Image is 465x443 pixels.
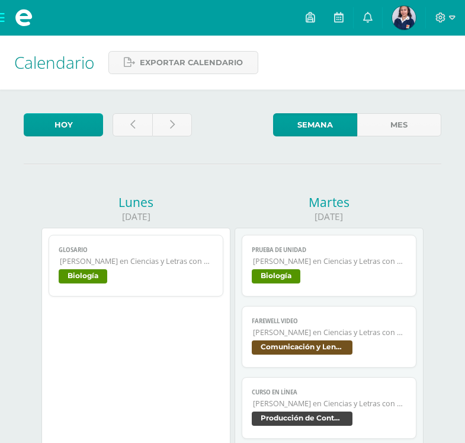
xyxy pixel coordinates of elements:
span: [PERSON_NAME] en Ciencias y Letras con Orientación en Computación [253,256,406,266]
div: Martes [235,194,424,211]
span: Biología [252,269,300,283]
a: Exportar calendario [108,51,258,74]
a: Curso en línea[PERSON_NAME] en Ciencias y Letras con Orientación en ComputaciónProducción de Cont... [242,377,416,439]
span: Biología [59,269,107,283]
span: Exportar calendario [140,52,243,74]
span: glosario [59,246,213,254]
span: [PERSON_NAME] en Ciencias y Letras con Orientación en Computación [253,399,406,409]
a: Mes [357,113,441,136]
span: Calendario [14,51,94,74]
a: FAREWELL VIDEO[PERSON_NAME] en Ciencias y Letras con Orientación en ComputaciónComunicación y Len... [242,306,416,368]
img: 83be4c1c11a06c3153788ac5805d6455.png [392,6,416,30]
a: glosario[PERSON_NAME] en Ciencias y Letras con Orientación en ComputaciónBiología [49,235,223,297]
div: [DATE] [41,211,230,223]
span: Producción de Contenidos Digitales [252,412,352,426]
a: Hoy [24,113,103,136]
div: Lunes [41,194,230,211]
span: FAREWELL VIDEO [252,317,406,325]
span: [PERSON_NAME] en Ciencias y Letras con Orientación en Computación [60,256,213,266]
span: [PERSON_NAME] en Ciencias y Letras con Orientación en Computación [253,327,406,337]
a: Prueba de unidad[PERSON_NAME] en Ciencias y Letras con Orientación en ComputaciónBiología [242,235,416,297]
div: [DATE] [235,211,424,223]
span: Curso en línea [252,388,406,396]
a: Semana [273,113,357,136]
span: Comunicación y Lenguaje L3 (Inglés Técnico) 5 [252,340,352,355]
span: Prueba de unidad [252,246,406,254]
